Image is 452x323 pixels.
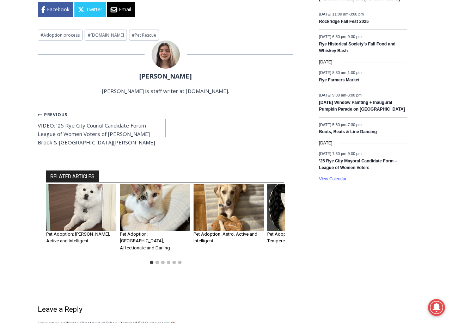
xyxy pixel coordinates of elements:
[319,77,360,83] a: Rye Farmers Market
[38,304,293,315] h3: Leave a Reply
[350,12,364,16] span: 3:00 pm
[46,260,285,265] ul: Select a slide to show
[319,70,362,75] time: -
[348,35,362,39] span: 9:30 pm
[172,261,176,264] button: Go to slide 5
[319,100,405,112] a: [DATE] Window Painting + Inaugural Pumpkin Parade on [GEOGRAPHIC_DATA]
[319,151,346,156] span: [DATE] 7:30 pm
[319,35,346,39] span: [DATE] 6:30 pm
[74,2,106,17] a: Twitter
[120,184,190,256] div: 2 of 6
[319,122,346,126] span: [DATE] 5:30 pm
[38,110,166,147] a: PreviousVIDEO: ’25 Rye City Council Candidate Forum League of Women Voters of [PERSON_NAME] Brook...
[41,32,43,38] span: #
[129,30,159,41] a: #Pet Rescue
[267,184,337,256] div: 4 of 6
[319,93,362,97] time: -
[319,129,377,135] a: Boots, Beats & Line Dancing
[319,12,364,16] time: -
[319,59,332,66] time: [DATE]
[132,32,135,38] span: #
[194,184,264,256] div: 3 of 6
[348,151,362,156] span: 9:00 pm
[120,184,190,231] img: Pet Adoption 2023-23 - Paris the Cat
[88,32,91,38] span: #
[139,72,192,80] a: [PERSON_NAME]
[76,87,255,95] p: [PERSON_NAME] is staff writer at [DOMAIN_NAME].
[46,231,110,244] a: Pet Adoption: [PERSON_NAME], Active and Intelligent
[120,231,170,250] a: Pet Adoption: [GEOGRAPHIC_DATA], Affectionate and Darling
[107,2,135,17] a: Email
[178,261,182,264] button: Go to slide 6
[38,111,67,118] small: Previous
[348,93,362,97] span: 3:00 pm
[267,184,337,231] img: (PHOTO: Flora. Contributed.)
[267,231,319,244] a: Pet Adoption: Flora, Even-Tempered and Gentle
[194,231,257,244] a: Pet Adoption: Astro, Active and Intelligent
[167,261,170,264] button: Go to slide 4
[348,122,362,126] span: 7:30 pm
[319,42,396,54] a: Rye Historical Society’s Fall Food and Whiskey Bash
[194,184,264,231] img: 2024 Pet Adoption: Astro the Dog
[46,170,99,182] h2: RELATED ARTICLES
[46,184,116,256] div: 1 of 6
[319,35,362,39] time: -
[38,30,83,41] a: #Adoption process
[150,261,153,264] button: Go to slide 1
[38,110,293,147] nav: Posts
[319,122,362,126] time: -
[46,184,116,231] img: (PHOTO: Meeko. Contributed.)
[319,151,362,156] time: -
[319,140,332,147] time: [DATE]
[152,41,180,69] img: (PHOTO: MyRye.com intern Amélie Coghlan, 2025. Contributed.)
[319,70,346,75] span: [DATE] 8:30 am
[161,261,165,264] button: Go to slide 3
[319,93,346,97] span: [DATE] 9:00 am
[85,30,127,41] a: #[DOMAIN_NAME]
[348,70,362,75] span: 1:00 pm
[38,2,73,17] a: Facebook
[319,12,349,16] span: [DATE] 11:00 am
[155,261,159,264] button: Go to slide 2
[319,19,369,25] a: Rockridge Fall Fest 2025
[319,159,397,171] a: ’25 Rye City Mayoral Candidate Form – League of Women Voters
[319,176,347,182] a: View Calendar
